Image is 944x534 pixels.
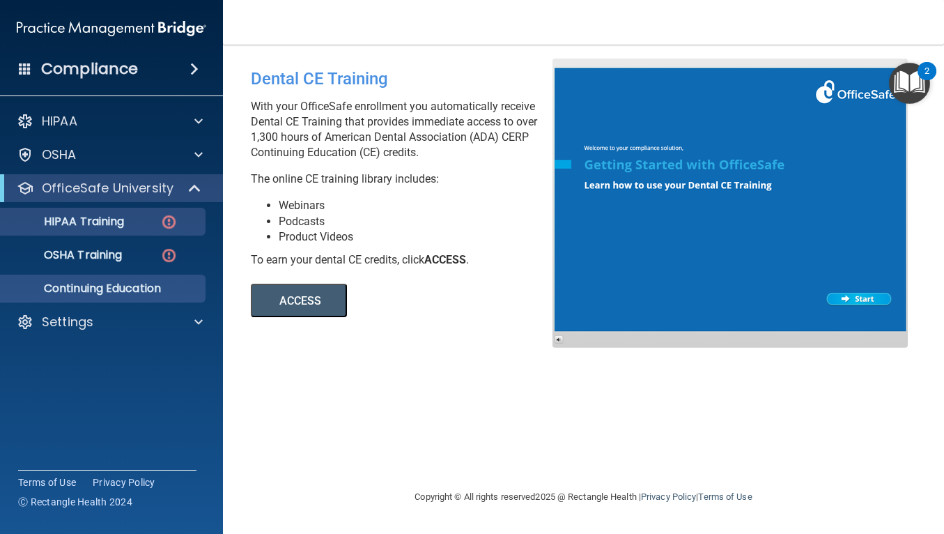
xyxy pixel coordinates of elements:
div: To earn your dental CE credits, click . [251,252,563,268]
img: danger-circle.6113f641.png [160,247,178,264]
a: Privacy Policy [93,475,155,489]
p: OSHA [42,146,77,163]
p: Settings [42,314,93,330]
a: ACCESS [251,296,632,307]
button: Open Resource Center, 2 new notifications [889,63,930,104]
a: HIPAA [17,113,203,130]
a: Terms of Use [698,491,752,502]
div: Copyright © All rights reserved 2025 @ Rectangle Health | | [330,475,838,519]
p: OfficeSafe University [42,180,173,197]
p: The online CE training library includes: [251,171,563,187]
a: OfficeSafe University [17,180,202,197]
a: Settings [17,314,203,330]
a: Privacy Policy [641,491,696,502]
p: OSHA Training [9,248,122,262]
h4: Compliance [41,59,138,79]
p: Continuing Education [9,282,199,296]
p: HIPAA Training [9,215,124,229]
li: Product Videos [279,229,563,245]
button: ACCESS [251,284,347,317]
a: Terms of Use [18,475,76,489]
div: Dental CE Training [251,59,563,99]
p: HIPAA [42,113,77,130]
p: With your OfficeSafe enrollment you automatically receive Dental CE Training that provides immedi... [251,99,563,160]
img: danger-circle.6113f641.png [160,213,178,231]
span: Ⓒ Rectangle Health 2024 [18,495,132,509]
a: OSHA [17,146,203,163]
img: PMB logo [17,15,206,43]
b: ACCESS [424,253,466,266]
li: Webinars [279,198,563,213]
div: 2 [924,71,929,89]
li: Podcasts [279,214,563,229]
